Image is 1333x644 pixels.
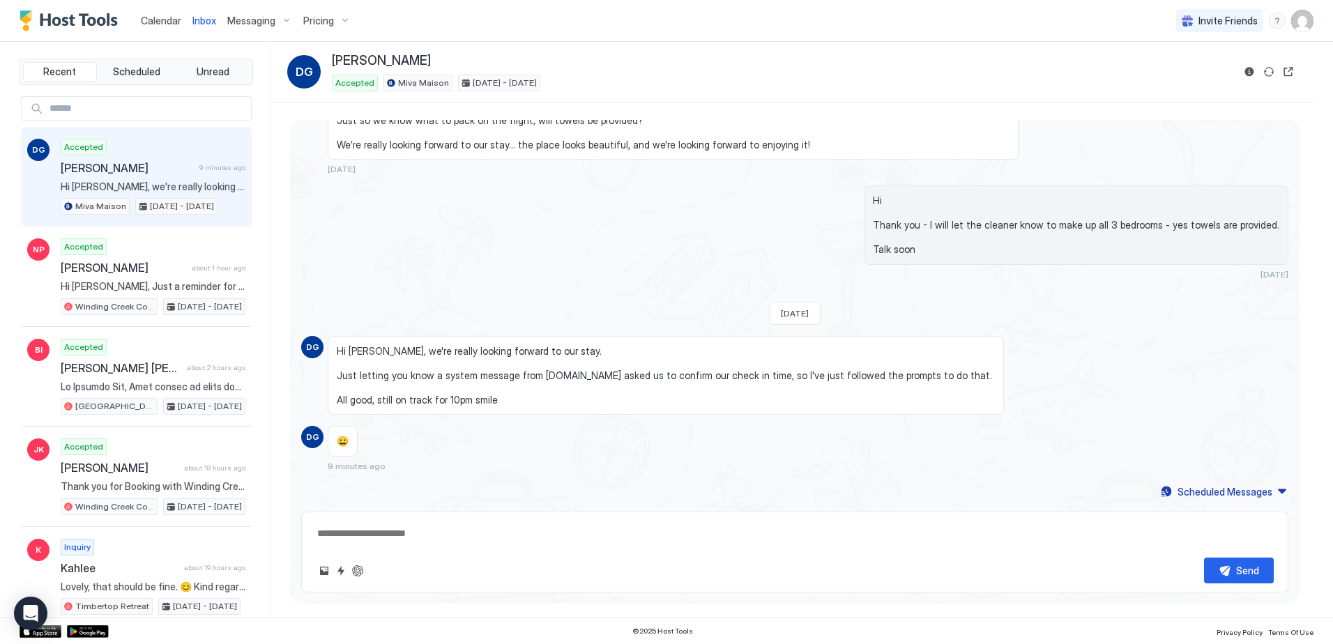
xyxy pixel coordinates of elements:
[20,625,61,638] a: App Store
[632,627,693,636] span: © 2025 Host Tools
[64,240,103,253] span: Accepted
[328,164,356,174] span: [DATE]
[296,63,313,80] span: DG
[20,10,124,31] a: Host Tools Logo
[64,541,91,553] span: Inquiry
[1236,563,1259,578] div: Send
[75,600,149,613] span: Timbertop Retreat
[61,381,245,393] span: Lo Ipsumdo Sit, Amet consec ad elits doei tem inci utl etdo magn aliquaenima minim veni quis. Nos...
[184,463,245,473] span: about 18 hours ago
[43,66,76,78] span: Recent
[61,181,245,193] span: Hi [PERSON_NAME], we're really looking forward to our stay. Just letting you know a system messag...
[227,15,275,27] span: Messaging
[32,144,45,156] span: DG
[1204,558,1274,583] button: Send
[1269,13,1286,29] div: menu
[44,97,251,121] input: Input Field
[1217,628,1263,636] span: Privacy Policy
[61,461,178,475] span: [PERSON_NAME]
[1291,10,1313,32] div: User profile
[178,300,242,313] span: [DATE] - [DATE]
[141,15,181,26] span: Calendar
[75,500,154,513] span: Winding Creek Cottage
[33,443,44,456] span: JK
[14,597,47,630] div: Open Intercom Messenger
[1268,628,1313,636] span: Terms Of Use
[20,59,253,85] div: tab-group
[184,563,245,572] span: about 19 hours ago
[64,440,103,453] span: Accepted
[75,300,154,313] span: Winding Creek Cottage
[23,62,97,82] button: Recent
[33,243,45,256] span: NP
[61,161,194,175] span: [PERSON_NAME]
[64,341,103,353] span: Accepted
[192,13,216,28] a: Inbox
[398,77,449,89] span: Miva Maison
[176,62,250,82] button: Unread
[335,77,374,89] span: Accepted
[337,345,995,406] span: Hi [PERSON_NAME], we're really looking forward to our stay. Just letting you know a system messag...
[328,461,386,471] span: 9 minutes ago
[332,53,431,69] span: [PERSON_NAME]
[192,15,216,26] span: Inbox
[1241,63,1258,80] button: Reservation information
[61,480,245,493] span: Thank you for Booking with Winding Creek Cottage! Please take a look at the bedroom/bed step up o...
[1268,624,1313,638] a: Terms Of Use
[473,77,537,89] span: [DATE] - [DATE]
[873,194,1279,256] span: Hi Thank you - I will let the cleaner know to make up all 3 bedrooms - yes towels are provided. T...
[67,625,109,638] a: Google Play Store
[113,66,160,78] span: Scheduled
[178,400,242,413] span: [DATE] - [DATE]
[1217,624,1263,638] a: Privacy Policy
[306,431,319,443] span: DG
[75,400,154,413] span: [GEOGRAPHIC_DATA]
[199,163,245,172] span: 9 minutes ago
[1198,15,1258,27] span: Invite Friends
[61,561,178,575] span: Kahlee
[173,600,237,613] span: [DATE] - [DATE]
[337,435,349,447] span: 😀
[75,200,126,213] span: Miva Maison
[187,363,245,372] span: about 2 hours ago
[36,544,41,556] span: K
[303,15,334,27] span: Pricing
[64,141,103,153] span: Accepted
[61,581,245,593] span: Lovely, that should be fine. 😊 Kind regards, [PERSON_NAME].
[1159,482,1288,501] button: Scheduled Messages
[141,13,181,28] a: Calendar
[192,263,245,273] span: about 1 hour ago
[61,361,181,375] span: [PERSON_NAME] [PERSON_NAME]
[100,62,174,82] button: Scheduled
[61,261,186,275] span: [PERSON_NAME]
[61,280,245,293] span: Hi [PERSON_NAME], Just a reminder for your upcoming stay at [GEOGRAPHIC_DATA]. I hope you are loo...
[1260,269,1288,279] span: [DATE]
[1178,484,1272,499] div: Scheduled Messages
[150,200,214,213] span: [DATE] - [DATE]
[333,562,349,579] button: Quick reply
[1280,63,1297,80] button: Open reservation
[306,341,319,353] span: DG
[781,308,809,319] span: [DATE]
[197,66,229,78] span: Unread
[1260,63,1277,80] button: Sync reservation
[316,562,333,579] button: Upload image
[35,344,43,356] span: BI
[178,500,242,513] span: [DATE] - [DATE]
[349,562,366,579] button: ChatGPT Auto Reply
